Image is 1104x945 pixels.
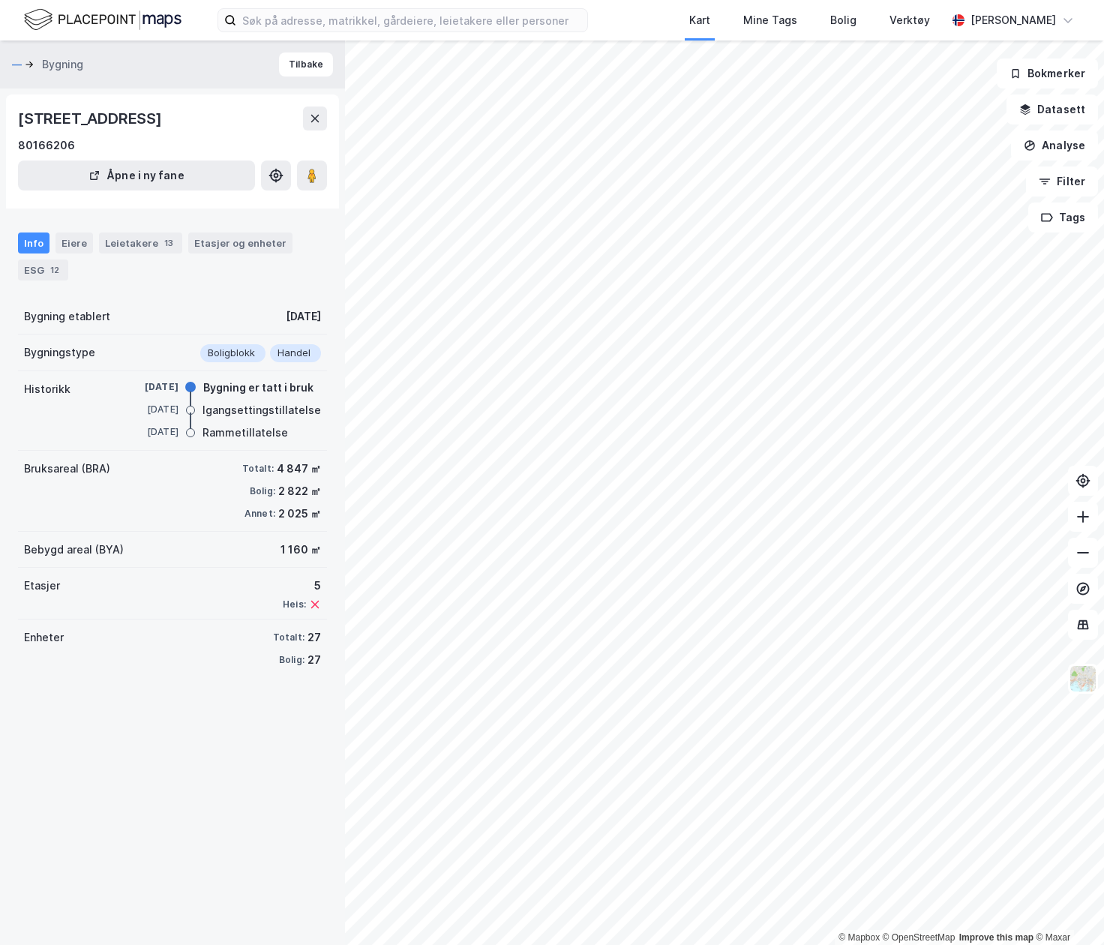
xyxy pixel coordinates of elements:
[47,262,62,277] div: 12
[277,460,321,478] div: 4 847 ㎡
[99,232,182,253] div: Leietakere
[1026,166,1098,196] button: Filter
[689,11,710,29] div: Kart
[118,425,178,439] div: [DATE]
[283,598,306,610] div: Heis:
[883,932,955,943] a: OpenStreetMap
[24,577,60,595] div: Etasjer
[118,403,178,416] div: [DATE]
[18,136,75,154] div: 80166206
[18,106,165,130] div: [STREET_ADDRESS]
[1011,130,1098,160] button: Analyse
[24,343,95,361] div: Bygningstype
[24,541,124,559] div: Bebygd areal (BYA)
[1028,202,1098,232] button: Tags
[1029,873,1104,945] iframe: Chat Widget
[42,55,83,73] div: Bygning
[24,460,110,478] div: Bruksareal (BRA)
[250,485,275,497] div: Bolig:
[18,232,49,253] div: Info
[12,57,25,72] button: —
[203,379,313,397] div: Bygning er tatt i bruk
[161,235,176,250] div: 13
[838,932,880,943] a: Mapbox
[194,236,286,250] div: Etasjer og enheter
[1006,94,1098,124] button: Datasett
[743,11,797,29] div: Mine Tags
[307,628,321,646] div: 27
[18,160,255,190] button: Åpne i ny fane
[307,651,321,669] div: 27
[279,654,304,666] div: Bolig:
[1069,664,1097,693] img: Z
[242,463,274,475] div: Totalt:
[278,505,321,523] div: 2 025 ㎡
[118,380,178,394] div: [DATE]
[970,11,1056,29] div: [PERSON_NAME]
[24,628,64,646] div: Enheter
[244,508,275,520] div: Annet:
[283,577,321,595] div: 5
[24,307,110,325] div: Bygning etablert
[236,9,587,31] input: Søk på adresse, matrikkel, gårdeiere, leietakere eller personer
[889,11,930,29] div: Verktøy
[997,58,1098,88] button: Bokmerker
[279,52,333,76] button: Tilbake
[18,259,68,280] div: ESG
[24,380,70,398] div: Historikk
[830,11,856,29] div: Bolig
[959,932,1033,943] a: Improve this map
[24,7,181,33] img: logo.f888ab2527a4732fd821a326f86c7f29.svg
[202,401,321,419] div: Igangsettingstillatelse
[286,307,321,325] div: [DATE]
[55,232,93,253] div: Eiere
[278,482,321,500] div: 2 822 ㎡
[280,541,321,559] div: 1 160 ㎡
[273,631,304,643] div: Totalt:
[202,424,288,442] div: Rammetillatelse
